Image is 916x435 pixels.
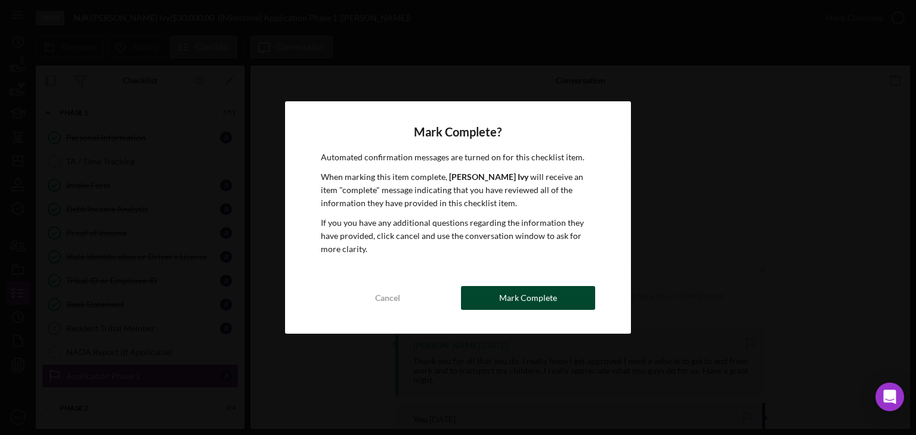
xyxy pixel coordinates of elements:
[449,172,528,182] b: [PERSON_NAME] Ivy
[875,383,904,411] div: Open Intercom Messenger
[321,216,596,256] p: If you you have any additional questions regarding the information they have provided, click canc...
[461,286,595,310] button: Mark Complete
[375,286,400,310] div: Cancel
[321,170,596,210] p: When marking this item complete, will receive an item "complete" message indicating that you have...
[321,151,596,164] p: Automated confirmation messages are turned on for this checklist item.
[321,125,596,139] h4: Mark Complete?
[499,286,557,310] div: Mark Complete
[321,286,455,310] button: Cancel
